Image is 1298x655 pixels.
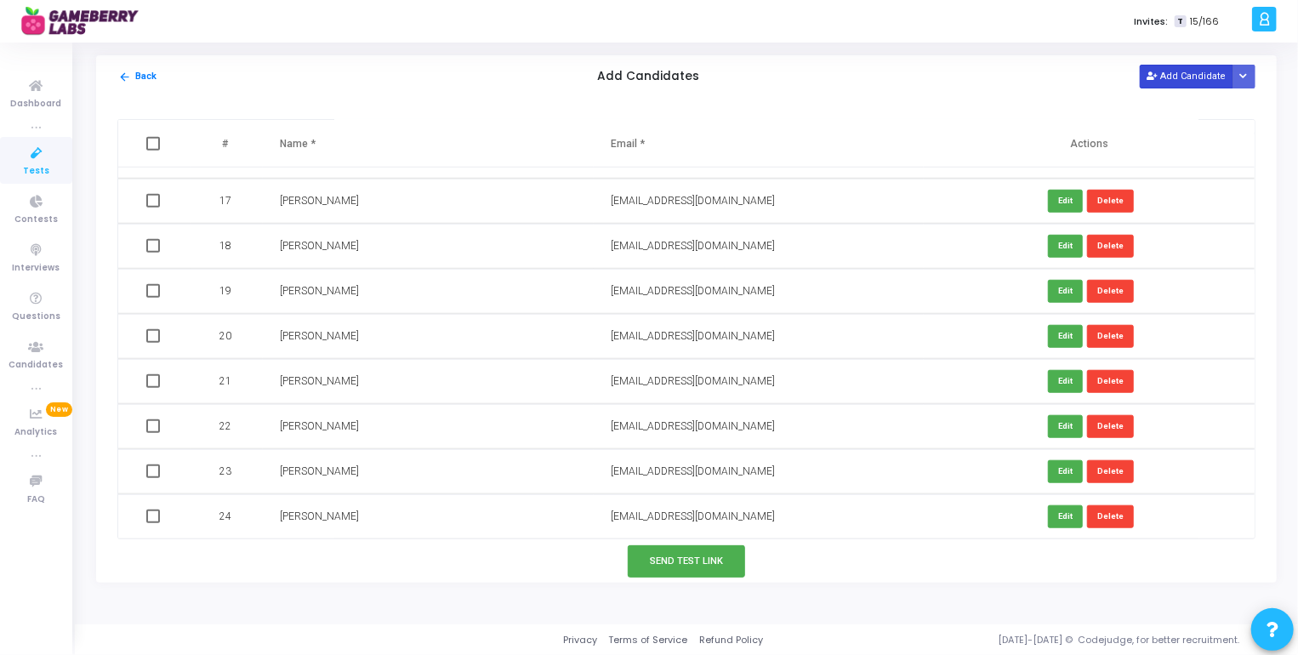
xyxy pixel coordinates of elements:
span: New [46,402,72,417]
span: 22 [219,419,231,434]
a: Privacy [563,633,597,647]
span: [EMAIL_ADDRESS][DOMAIN_NAME] [611,465,775,477]
span: Candidates [9,358,64,373]
span: 17 [219,193,231,208]
button: Edit [1048,280,1083,303]
th: # [191,120,263,168]
span: Analytics [15,425,58,440]
span: [EMAIL_ADDRESS][DOMAIN_NAME] [611,285,775,297]
span: 24 [219,509,231,524]
button: Delete [1087,370,1134,393]
button: Add Candidate [1140,65,1233,88]
button: Edit [1048,505,1083,528]
button: Delete [1087,325,1134,348]
span: [PERSON_NAME] [280,375,359,387]
span: 18 [219,238,231,253]
span: [EMAIL_ADDRESS][DOMAIN_NAME] [611,375,775,387]
span: [PERSON_NAME] [280,240,359,252]
div: Button group with nested dropdown [1233,65,1256,88]
button: Edit [1048,415,1083,438]
span: 20 [219,328,231,344]
button: Send Test Link [628,545,745,577]
span: [PERSON_NAME] [280,465,359,477]
span: [PERSON_NAME] [280,420,359,432]
span: FAQ [27,493,45,507]
button: Delete [1087,415,1134,438]
button: Edit [1048,190,1083,213]
button: Edit [1048,460,1083,483]
th: Email * [594,120,925,168]
span: Tests [23,164,49,179]
span: [PERSON_NAME] [280,330,359,342]
span: 21 [219,373,231,389]
div: [DATE]-[DATE] © Codejudge, for better recruitment. [763,633,1277,647]
h5: Add Candidates [598,70,700,84]
span: [EMAIL_ADDRESS][DOMAIN_NAME] [611,240,775,252]
span: [EMAIL_ADDRESS][DOMAIN_NAME] [611,510,775,522]
span: 23 [219,464,231,479]
span: Dashboard [11,97,62,111]
th: Actions [924,120,1255,168]
span: [PERSON_NAME] [280,510,359,522]
button: Edit [1048,370,1083,393]
img: logo [21,4,149,38]
button: Delete [1087,190,1134,213]
span: [PERSON_NAME] [280,285,359,297]
button: Back [117,69,158,85]
span: [EMAIL_ADDRESS][DOMAIN_NAME] [611,330,775,342]
span: Contests [14,213,58,227]
span: 15/166 [1190,14,1219,29]
span: [PERSON_NAME] [280,195,359,207]
span: T [1175,15,1186,28]
button: Delete [1087,460,1134,483]
a: Terms of Service [608,633,687,647]
th: Name * [263,120,594,168]
label: Invites: [1134,14,1168,29]
button: Edit [1048,325,1083,348]
a: Refund Policy [699,633,763,647]
mat-icon: arrow_back [118,71,131,83]
button: Edit [1048,235,1083,258]
span: Questions [12,310,60,324]
span: [EMAIL_ADDRESS][DOMAIN_NAME] [611,420,775,432]
button: Delete [1087,280,1134,303]
span: [EMAIL_ADDRESS][DOMAIN_NAME] [611,195,775,207]
span: Interviews [13,261,60,276]
button: Delete [1087,505,1134,528]
span: 19 [219,283,231,299]
button: Delete [1087,235,1134,258]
